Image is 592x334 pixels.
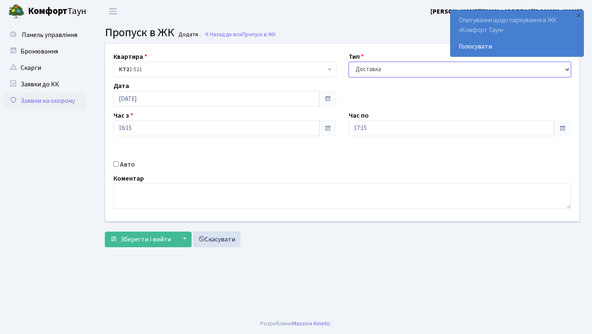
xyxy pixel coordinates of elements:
label: Квартира [113,52,147,62]
span: Пропуск в ЖК [105,24,174,41]
a: Скасувати [193,232,240,247]
b: Комфорт [28,5,67,18]
label: Час по [349,111,369,121]
label: Дата [113,81,129,91]
b: КТ2 [119,65,129,74]
a: Заявки до КК [4,76,86,93]
label: Коментар [113,174,144,183]
a: Панель управління [4,27,86,43]
span: Пропуск в ЖК [242,30,276,38]
small: Додати . [177,31,201,38]
span: Таун [28,5,86,19]
div: × [574,11,583,19]
img: logo.png [8,3,25,20]
button: Зберегти і вийти [105,232,176,247]
span: <b>КТ2</b>&nbsp;&nbsp;&nbsp;2-521 [113,62,336,77]
label: Тип [349,52,364,62]
a: Назад до всіхПропуск в ЖК [204,30,276,38]
a: Заявки на охорону [4,93,86,109]
div: Опитування щодо паркування в ЖК «Комфорт Таун» [451,10,583,56]
span: Панель управління [22,30,77,39]
a: Massive Kinetic [292,319,331,328]
span: Зберегти і вийти [120,235,171,244]
div: Розроблено . [260,319,332,328]
a: Скарги [4,60,86,76]
label: Час з [113,111,133,121]
a: Бронювання [4,43,86,60]
a: Голосувати [459,42,575,51]
a: [PERSON_NAME][EMAIL_ADDRESS][DOMAIN_NAME] [430,7,582,16]
label: Авто [120,160,135,169]
span: <b>КТ2</b>&nbsp;&nbsp;&nbsp;2-521 [119,65,326,74]
button: Переключити навігацію [103,5,123,18]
